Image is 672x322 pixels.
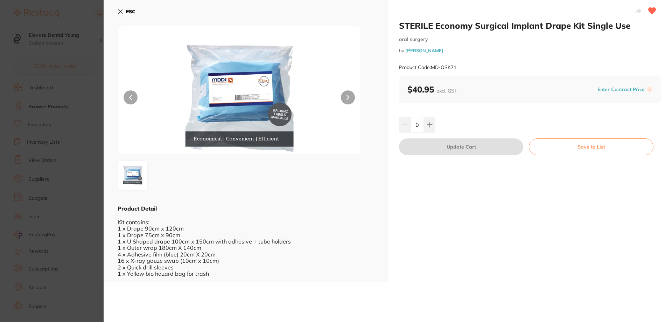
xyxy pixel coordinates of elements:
button: ESC [118,6,135,18]
button: Update Cart [399,138,523,155]
span: excl. GST [436,88,457,94]
label: i [647,87,652,92]
b: ESC [126,8,135,15]
button: Save to List [529,138,653,155]
a: [PERSON_NAME] [405,48,443,53]
div: Kit contains: 1 x Drape 90cm x 120cm 1 x Drape 75cm x 90cm 1 x U Shaped drape 100cm x 150cm with ... [118,212,374,277]
img: LmpwZw [167,44,312,155]
b: $40.95 [407,84,457,95]
small: oral surgery [399,36,661,42]
b: Product Detail [118,205,157,212]
button: Enter Contract Price [595,86,647,93]
h2: STERILE Economy Surgical Implant Drape Kit Single Use [399,20,661,31]
small: by [399,48,661,53]
small: Product Code: MD-OSK71 [399,64,456,70]
img: LmpwZw [120,163,145,188]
